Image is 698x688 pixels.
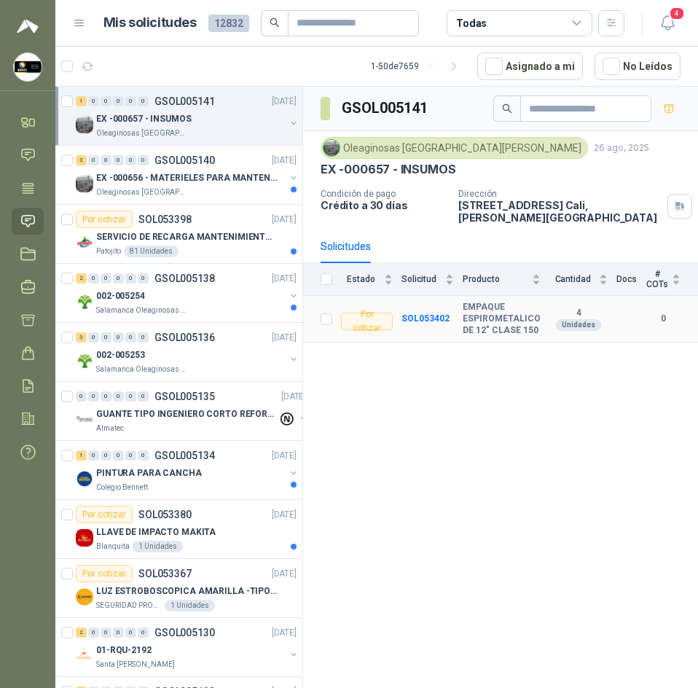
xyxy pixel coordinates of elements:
p: Almatec [96,423,124,434]
p: LLAVE DE IMPACTO MAKITA [96,525,216,539]
div: 0 [125,273,136,284]
div: 0 [101,96,111,106]
p: [DATE] [272,567,297,581]
a: 1 0 0 0 0 0 GSOL005141[DATE] Company LogoEX -000657 - INSUMOSOleaginosas [GEOGRAPHIC_DATA][PERSON... [76,93,299,139]
a: 3 0 0 0 0 0 GSOL005140[DATE] Company LogoEX -000656 - MATERIELES PARA MANTENIMIENTO MECANICOleagi... [76,152,299,198]
div: 81 Unidades [124,246,179,257]
p: Condición de pago [321,189,447,199]
div: 0 [138,391,149,402]
p: SEGURIDAD PROVISER LTDA [96,600,162,611]
span: search [270,17,280,28]
p: Dirección [458,189,662,199]
p: Crédito a 30 días [321,199,447,211]
div: Unidades [556,319,601,331]
h1: Mis solicitudes [103,12,197,34]
p: Salamanca Oleaginosas SAS [96,364,188,375]
div: 0 [88,155,99,165]
img: Company Logo [323,140,340,156]
p: GSOL005141 [154,96,215,106]
div: 0 [113,450,124,461]
img: Company Logo [76,647,93,665]
img: Company Logo [76,588,93,606]
div: 0 [88,450,99,461]
a: 0 0 0 0 0 0 GSOL005135[DATE] Company LogoGUANTE TIPO INGENIERO CORTO REFORZADOAlmatec [76,388,309,434]
span: Producto [463,274,529,284]
div: 0 [138,332,149,343]
div: 2 [76,628,87,638]
a: 1 0 0 0 0 0 GSOL005134[DATE] Company LogoPINTURA PARA CANCHAColegio Bennett [76,447,299,493]
div: 1 [76,450,87,461]
div: Por cotizar [76,211,133,228]
p: [DATE] [272,272,297,286]
div: 3 [76,155,87,165]
div: 0 [113,273,124,284]
img: Company Logo [76,116,93,133]
p: EX -000657 - INSUMOS [96,112,192,126]
p: SOL053398 [138,214,192,224]
th: # COTs [646,263,698,296]
p: PINTURA PARA CANCHA [96,466,202,480]
p: Patojito [96,246,121,257]
p: 26 ago, 2025 [594,141,649,155]
p: Oleaginosas [GEOGRAPHIC_DATA][PERSON_NAME] [96,128,188,139]
th: Docs [616,263,646,296]
p: LUZ ESTROBOSCOPICA AMARILLA -TIPO BALA [96,585,278,598]
a: SOL053402 [401,313,450,324]
div: 0 [101,628,111,638]
p: SOL053367 [138,568,192,579]
div: 0 [101,332,111,343]
p: GSOL005130 [154,628,215,638]
p: GSOL005136 [154,332,215,343]
p: [DATE] [272,95,297,109]
div: 1 Unidades [165,600,215,611]
span: 4 [669,7,685,20]
div: 3 [76,332,87,343]
p: GSOL005140 [154,155,215,165]
div: 1 [76,96,87,106]
img: Company Logo [76,234,93,251]
img: Company Logo [76,293,93,310]
div: 0 [101,391,111,402]
p: GUANTE TIPO INGENIERO CORTO REFORZADO [96,407,278,421]
p: [DATE] [272,213,297,227]
span: search [502,103,512,114]
button: Asignado a mi [477,52,583,80]
div: 0 [138,273,149,284]
div: 0 [113,628,124,638]
p: 01-RQU-2192 [96,644,152,657]
div: 1 Unidades [133,541,183,552]
a: 2 0 0 0 0 0 GSOL005138[DATE] Company Logo002-005254Salamanca Oleaginosas SAS [76,270,299,316]
div: 0 [113,155,124,165]
div: 0 [138,450,149,461]
a: Por cotizarSOL053367[DATE] Company LogoLUZ ESTROBOSCOPICA AMARILLA -TIPO BALASEGURIDAD PROVISER L... [55,559,302,618]
span: Cantidad [549,274,595,284]
div: 1 - 50 de 7659 [371,55,466,78]
p: [DATE] [272,449,297,463]
div: 0 [125,391,136,402]
img: Company Logo [76,411,93,429]
div: 0 [125,96,136,106]
p: 002-005253 [96,348,145,362]
p: [DATE] [272,508,297,522]
button: No Leídos [595,52,681,80]
span: # COTs [646,269,669,289]
div: 2 [76,273,87,284]
div: 0 [88,628,99,638]
p: Colegio Bennett [96,482,148,493]
div: 0 [76,391,87,402]
a: 3 0 0 0 0 0 GSOL005136[DATE] Company Logo002-005253Salamanca Oleaginosas SAS [76,329,299,375]
p: 002-005254 [96,289,145,303]
p: Oleaginosas [GEOGRAPHIC_DATA][PERSON_NAME] [96,187,188,198]
div: 0 [113,96,124,106]
div: 0 [113,332,124,343]
img: Company Logo [76,352,93,370]
img: Company Logo [76,175,93,192]
a: Por cotizarSOL053398[DATE] Company LogoSERVICIO DE RECARGA MANTENIMIENTO Y PRESTAMOS DE EXTINTORE... [55,205,302,264]
p: [STREET_ADDRESS] Cali , [PERSON_NAME][GEOGRAPHIC_DATA] [458,199,662,224]
div: 0 [88,391,99,402]
div: 0 [101,273,111,284]
p: SERVICIO DE RECARGA MANTENIMIENTO Y PRESTAMOS DE EXTINTORES [96,230,278,244]
th: Estado [341,263,401,296]
img: Logo peakr [17,17,39,35]
p: [DATE] [272,154,297,168]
